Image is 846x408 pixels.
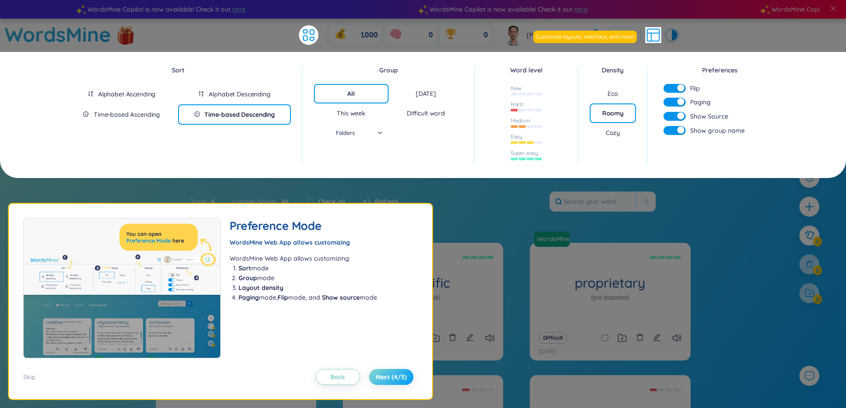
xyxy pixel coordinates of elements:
span: Show Source [690,111,728,121]
h1: proprietary [530,275,690,291]
span: Back [330,372,345,381]
button: Next (4/5) [369,369,413,385]
div: Hard [511,101,523,108]
div: Group [314,65,464,75]
div: Medium [511,117,530,124]
div: Time-based Ascending [94,110,160,119]
b: Group [238,274,257,282]
span: All [278,198,289,206]
a: WordsMine [4,19,111,50]
div: Alphabet Ascending [98,90,155,99]
span: edit [653,333,661,341]
li: mode, mode, and mode [238,293,409,302]
div: Eco [608,89,618,98]
div: Time-based Descending [204,110,275,119]
span: Refresh [375,197,398,206]
span: here [215,4,229,14]
p: [DATE] [539,348,556,356]
div: Sort [65,65,291,75]
div: This week [337,109,365,118]
div: All [347,89,355,98]
input: Search your word [550,192,636,211]
button: Difficult [539,332,567,344]
div: Word level [486,65,567,75]
span: 0 [484,30,488,40]
b: Flip [278,293,288,301]
button: edit [466,332,474,344]
h2: Preference Mode [230,218,409,234]
span: Paging [690,97,711,107]
h1: /prəˈpraɪəteri/ [591,293,629,302]
span: [PERSON_NAME] [527,30,578,40]
a: WordsMine [534,232,573,247]
div: Current Group : [224,192,298,211]
img: avatar [502,24,524,46]
b: Paging [238,293,259,301]
div: Easy [511,133,523,140]
span: sort-descending [198,91,204,97]
div: [DATE] [416,89,436,98]
a: avatar [502,24,527,46]
span: sort-ascending [87,91,94,97]
a: WordsMine [533,234,571,243]
div: Total : [191,192,224,211]
div: Roomy [602,109,624,118]
span: delete [449,333,457,341]
div: Alphabet Descending [209,90,270,99]
div: Preferences [659,65,781,75]
b: Show source [322,293,360,301]
span: 1,000 [361,30,378,40]
span: plus [804,201,815,212]
div: Super easy [511,150,538,157]
div: WordsMine Copilot is now available! Check it out [64,4,406,14]
button: delete [449,332,457,344]
div: WordsMine Web App allows customizing [230,238,409,247]
span: 6 [208,197,215,206]
div: New [511,85,522,92]
button: delete [636,332,644,344]
span: field-time [83,111,89,117]
div: Density [590,65,635,75]
img: flashSalesIcon.a7f4f837.png [117,21,135,48]
li: mode [238,273,409,283]
li: mode [238,263,409,273]
div: WordsMine Copilot is now available! Check it out [406,4,748,14]
label: Check all [318,197,345,206]
span: field-time [194,111,200,117]
span: Show group name [690,126,745,135]
b: Sort [238,264,251,272]
button: edit [653,332,661,344]
button: Back [316,369,360,385]
span: Next (4/5) [376,372,407,381]
div: Cozy [606,128,620,137]
span: Flip [690,84,700,93]
b: Layout density [238,284,283,292]
span: 0 [429,30,433,40]
span: delete [636,333,644,341]
div: Difficult word [407,109,445,118]
p: WordsMine Web App allows customizing: [230,254,409,263]
span: edit [466,333,474,341]
span: here [557,4,571,14]
div: Skip [23,372,36,382]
